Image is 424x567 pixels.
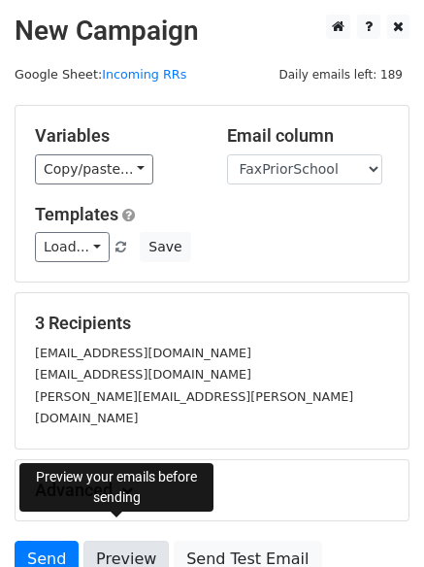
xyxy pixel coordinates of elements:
h5: Email column [227,125,390,147]
small: [EMAIL_ADDRESS][DOMAIN_NAME] [35,367,251,382]
small: [PERSON_NAME][EMAIL_ADDRESS][PERSON_NAME][DOMAIN_NAME] [35,389,353,426]
small: [EMAIL_ADDRESS][DOMAIN_NAME] [35,346,251,360]
h5: Variables [35,125,198,147]
a: Load... [35,232,110,262]
button: Save [140,232,190,262]
h5: 3 Recipients [35,313,389,334]
div: Preview your emails before sending [19,463,213,512]
small: Google Sheet: [15,67,186,82]
iframe: Chat Widget [327,474,424,567]
a: Templates [35,204,118,224]
a: Daily emails left: 189 [272,67,409,82]
a: Copy/paste... [35,154,153,184]
a: Incoming RRs [102,67,186,82]
h2: New Campaign [15,15,409,48]
span: Daily emails left: 189 [272,64,409,85]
